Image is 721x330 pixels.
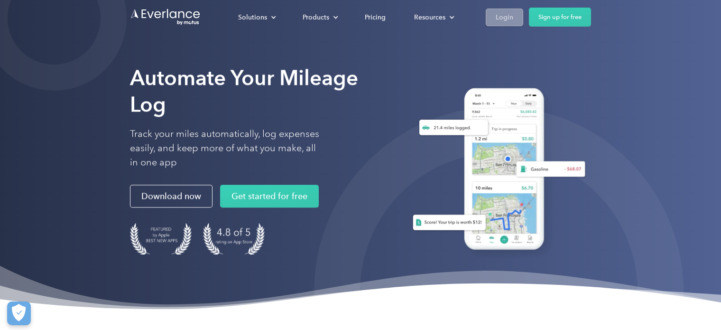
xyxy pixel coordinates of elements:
[405,9,462,25] div: Resources
[229,9,284,25] div: Solutions
[529,8,591,27] a: Sign up for free
[486,8,523,26] a: Login
[303,11,329,23] div: Products
[401,81,591,261] img: Everlance, mileage tracker app, expense tracking app
[130,127,320,170] p: Track your miles automatically, log expenses easily, and keep more of what you make, all in one app
[496,11,513,23] div: Login
[220,185,319,207] a: Get started for free
[414,11,445,23] div: Resources
[7,302,31,325] button: Cookies Settings
[130,185,213,207] a: Download now
[293,9,346,25] div: Products
[365,11,386,23] div: Pricing
[130,65,358,117] strong: Automate Your Mileage Log
[238,11,267,23] div: Solutions
[355,9,395,25] a: Pricing
[203,223,265,255] img: 4.9 out of 5 stars on the app store
[130,8,201,26] a: Go to homepage
[130,223,192,255] img: Badge for Featured by Apple Best New Apps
